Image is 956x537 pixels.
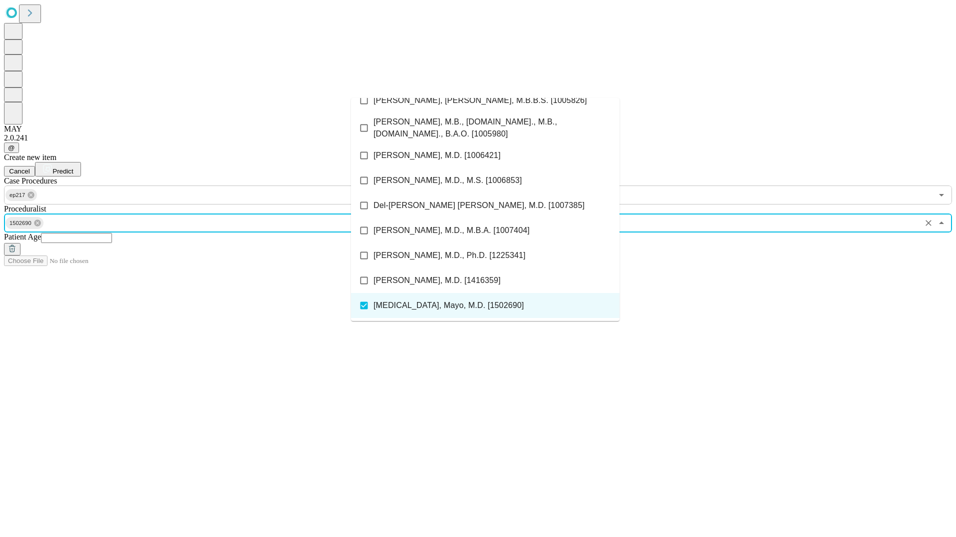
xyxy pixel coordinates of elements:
[373,299,524,311] span: [MEDICAL_DATA], Mayo, M.D. [1502690]
[8,144,15,151] span: @
[35,162,81,176] button: Predict
[921,216,935,230] button: Clear
[4,124,952,133] div: MAY
[373,249,525,261] span: [PERSON_NAME], M.D., Ph.D. [1225341]
[5,189,37,201] div: ep217
[4,153,56,161] span: Create new item
[9,167,30,175] span: Cancel
[373,224,529,236] span: [PERSON_NAME], M.D., M.B.A. [1007404]
[934,216,948,230] button: Close
[373,149,500,161] span: [PERSON_NAME], M.D. [1006421]
[934,188,948,202] button: Open
[4,166,35,176] button: Cancel
[4,204,46,213] span: Proceduralist
[373,274,500,286] span: [PERSON_NAME], M.D. [1416359]
[4,176,57,185] span: Scheduled Procedure
[373,174,522,186] span: [PERSON_NAME], M.D., M.S. [1006853]
[373,199,584,211] span: Del-[PERSON_NAME] [PERSON_NAME], M.D. [1007385]
[5,217,43,229] div: 1502690
[373,94,587,106] span: [PERSON_NAME], [PERSON_NAME], M.B.B.S. [1005826]
[5,217,35,229] span: 1502690
[52,167,73,175] span: Predict
[4,142,19,153] button: @
[373,116,611,140] span: [PERSON_NAME], M.B., [DOMAIN_NAME]., M.B., [DOMAIN_NAME]., B.A.O. [1005980]
[4,133,952,142] div: 2.0.241
[4,232,41,241] span: Patient Age
[5,189,29,201] span: ep217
